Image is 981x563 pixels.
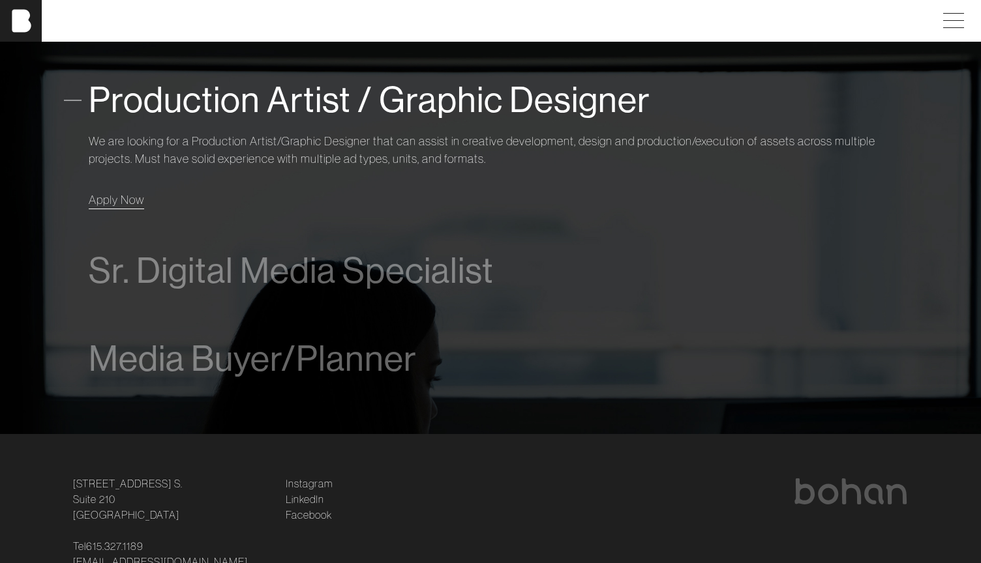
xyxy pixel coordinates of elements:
a: [STREET_ADDRESS] S.Suite 210[GEOGRAPHIC_DATA] [73,476,183,523]
p: We are looking for a Production Artist/Graphic Designer that can assist in creative development, ... [89,132,892,167]
img: bohan logo [793,478,908,504]
span: Apply Now [89,192,144,207]
span: Production Artist / Graphic Designer [89,80,650,120]
span: Media Buyer/Planner [89,339,417,379]
span: Sr. Digital Media Specialist [89,251,494,291]
a: Instagram [286,476,333,491]
a: Apply Now [89,191,144,209]
a: 615.327.1189 [86,538,143,554]
a: LinkedIn [286,491,324,507]
a: Facebook [286,507,332,523]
